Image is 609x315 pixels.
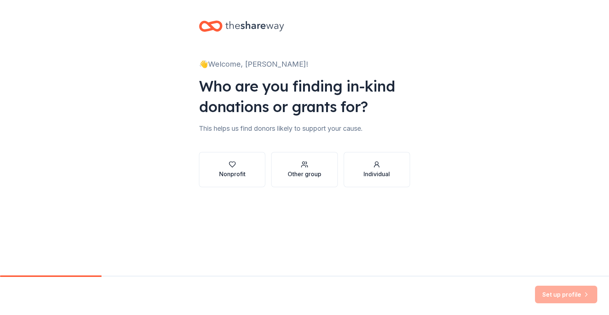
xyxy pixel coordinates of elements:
div: 👋 Welcome, [PERSON_NAME]! [199,58,410,70]
button: Individual [344,152,410,187]
div: Who are you finding in-kind donations or grants for? [199,76,410,117]
div: Nonprofit [219,170,246,178]
div: Individual [363,170,390,178]
button: Other group [271,152,337,187]
div: Other group [288,170,321,178]
div: This helps us find donors likely to support your cause. [199,123,410,134]
button: Nonprofit [199,152,265,187]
